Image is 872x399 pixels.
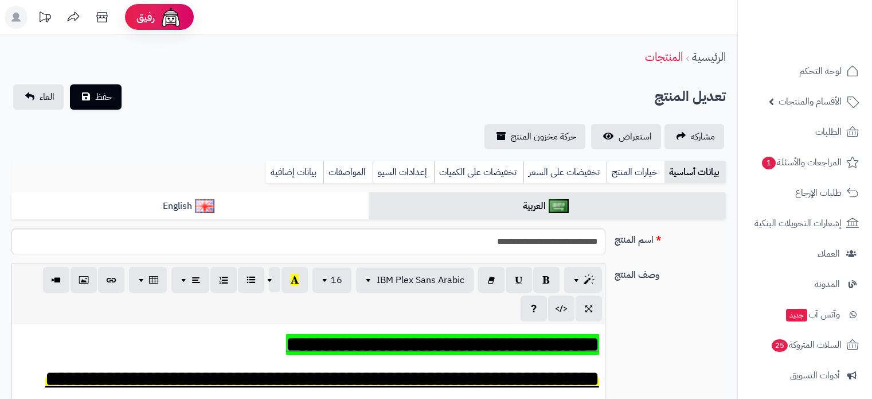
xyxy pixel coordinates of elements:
[818,246,840,262] span: العملاء
[754,215,842,231] span: إشعارات التحويلات البنكية
[795,185,842,201] span: طلبات الإرجاع
[761,154,842,171] span: المراجعات والأسئلة
[745,362,865,389] a: أدوات التسويق
[794,32,861,56] img: logo-2.png
[745,301,865,328] a: وآتس آبجديد
[331,273,342,287] span: 16
[692,48,726,65] a: الرئيسية
[40,90,54,104] span: الغاء
[195,199,215,213] img: English
[30,6,59,32] a: تحديثات المنصة
[13,84,64,110] a: الغاء
[136,10,155,24] span: رفيق
[745,149,865,176] a: المراجعات والأسئلة1
[373,161,434,184] a: إعدادات السيو
[691,130,715,144] span: مشاركه
[369,192,726,220] a: العربية
[779,94,842,110] span: الأقسام والمنتجات
[610,228,730,247] label: اسم المنتج
[356,268,474,293] button: IBM Plex Sans Arabic
[591,124,661,149] a: استعراض
[745,240,865,268] a: العملاء
[815,276,840,292] span: المدونة
[815,124,842,140] span: الطلبات
[745,210,865,237] a: إشعارات التحويلات البنكية
[11,192,369,220] a: English
[159,6,182,29] img: ai-face.png
[266,161,323,184] a: بيانات إضافية
[323,161,373,184] a: المواصفات
[645,48,683,65] a: المنتجات
[745,270,865,298] a: المدونة
[549,199,569,213] img: العربية
[655,85,726,109] h2: تعديل المنتج
[745,118,865,146] a: الطلبات
[607,161,664,184] a: خيارات المنتج
[771,337,842,353] span: السلات المتروكة
[70,84,122,110] button: حفظ
[511,130,576,144] span: حركة مخزون المنتج
[610,264,730,282] label: وصف المنتج
[619,130,652,144] span: استعراض
[745,179,865,207] a: طلبات الإرجاع
[664,124,724,149] a: مشاركه
[484,124,585,149] a: حركة مخزون المنتج
[785,307,840,323] span: وآتس آب
[762,157,776,169] span: 1
[772,339,788,352] span: 25
[434,161,523,184] a: تخفيضات على الكميات
[799,63,842,79] span: لوحة التحكم
[745,331,865,359] a: السلات المتروكة25
[786,309,807,321] span: جديد
[95,90,112,104] span: حفظ
[745,57,865,85] a: لوحة التحكم
[664,161,726,184] a: بيانات أساسية
[377,273,464,287] span: IBM Plex Sans Arabic
[312,268,351,293] button: 16
[790,367,840,383] span: أدوات التسويق
[523,161,607,184] a: تخفيضات على السعر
